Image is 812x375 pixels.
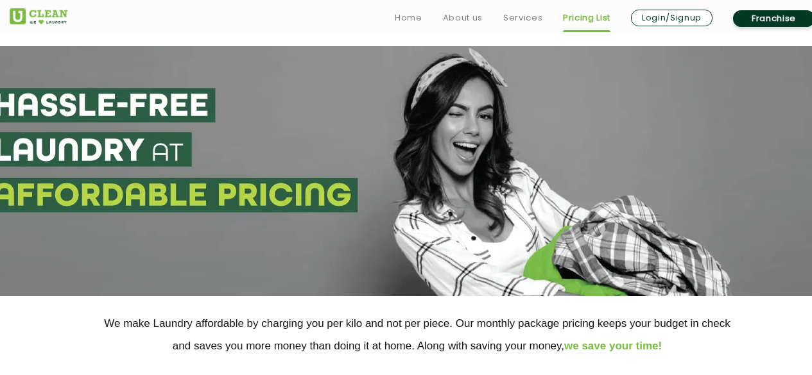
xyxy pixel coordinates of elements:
[395,10,422,26] a: Home
[443,10,483,26] a: About us
[563,10,610,26] a: Pricing List
[564,340,662,352] span: we save your time!
[503,10,542,26] a: Services
[10,8,67,24] img: UClean Laundry and Dry Cleaning
[631,10,713,26] a: Login/Signup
